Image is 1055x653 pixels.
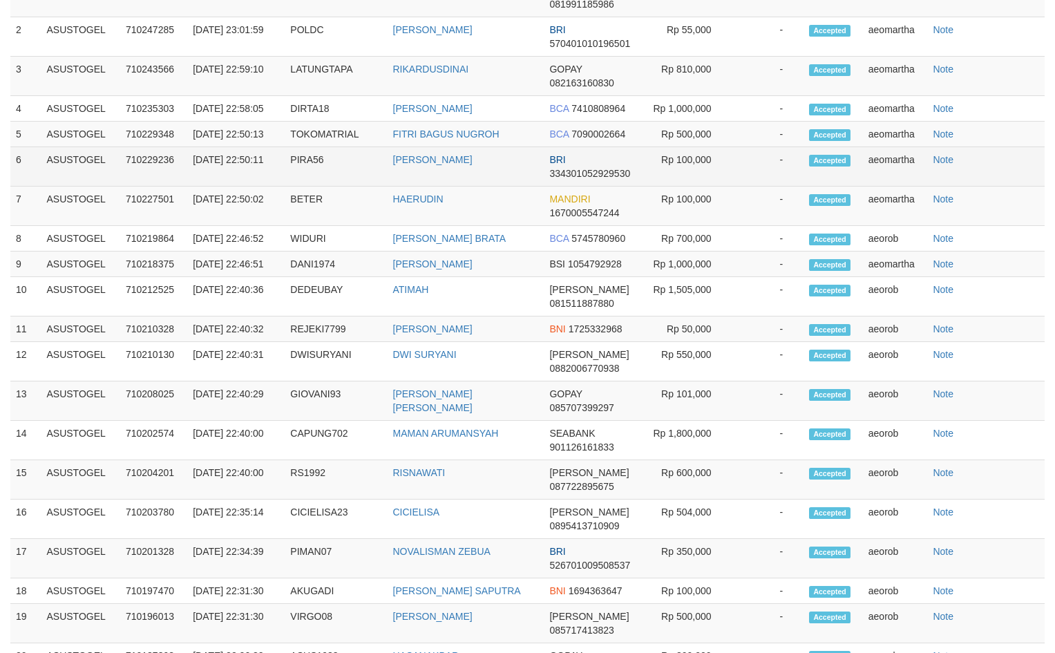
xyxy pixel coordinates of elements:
[187,421,285,460] td: [DATE] 22:40:00
[863,604,928,643] td: aeorob
[549,258,565,269] span: BSI
[647,578,732,604] td: Rp 100,000
[393,611,473,622] a: [PERSON_NAME]
[863,57,928,96] td: aeomartha
[187,17,285,57] td: [DATE] 23:01:59
[285,539,387,578] td: PIMAN07
[863,539,928,578] td: aeorob
[120,57,187,96] td: 710243566
[285,381,387,421] td: GIOVANI93
[732,96,804,122] td: -
[187,316,285,342] td: [DATE] 22:40:32
[10,187,41,226] td: 7
[732,500,804,539] td: -
[647,17,732,57] td: Rp 55,000
[10,421,41,460] td: 14
[41,122,120,147] td: ASUSTOGEL
[809,612,850,623] span: Accepted
[285,187,387,226] td: BETER
[549,193,590,205] span: MANDIRI
[41,277,120,316] td: ASUSTOGEL
[393,64,469,75] a: RIKARDUSDINAI
[933,585,953,596] a: Note
[549,38,630,49] span: 570401010196501
[809,547,850,558] span: Accepted
[809,234,850,245] span: Accepted
[933,428,953,439] a: Note
[187,342,285,381] td: [DATE] 22:40:31
[647,604,732,643] td: Rp 500,000
[187,252,285,277] td: [DATE] 22:46:51
[10,96,41,122] td: 4
[187,500,285,539] td: [DATE] 22:35:14
[10,122,41,147] td: 5
[187,277,285,316] td: [DATE] 22:40:36
[393,24,473,35] a: [PERSON_NAME]
[120,342,187,381] td: 710210130
[549,481,614,492] span: 087722895675
[549,233,569,244] span: BCA
[549,103,569,114] span: BCA
[41,460,120,500] td: ASUSTOGEL
[863,460,928,500] td: aeorob
[41,316,120,342] td: ASUSTOGEL
[933,24,953,35] a: Note
[10,17,41,57] td: 2
[187,539,285,578] td: [DATE] 22:34:39
[933,349,953,360] a: Note
[732,381,804,421] td: -
[393,585,521,596] a: [PERSON_NAME] SAPUTRA
[393,388,473,413] a: [PERSON_NAME] [PERSON_NAME]
[285,421,387,460] td: CAPUNG702
[863,500,928,539] td: aeorob
[41,500,120,539] td: ASUSTOGEL
[393,349,457,360] a: DWI SURYANI
[863,147,928,187] td: aeomartha
[41,187,120,226] td: ASUSTOGEL
[10,57,41,96] td: 3
[647,122,732,147] td: Rp 500,000
[41,342,120,381] td: ASUSTOGEL
[393,323,473,334] a: [PERSON_NAME]
[120,460,187,500] td: 710204201
[120,122,187,147] td: 710229348
[933,323,953,334] a: Note
[549,507,629,518] span: [PERSON_NAME]
[10,604,41,643] td: 19
[809,586,850,598] span: Accepted
[10,147,41,187] td: 6
[933,154,953,165] a: Note
[809,285,850,296] span: Accepted
[732,122,804,147] td: -
[732,277,804,316] td: -
[549,129,569,140] span: BCA
[647,226,732,252] td: Rp 700,000
[863,96,928,122] td: aeomartha
[732,147,804,187] td: -
[571,103,625,114] span: 7410808964
[285,342,387,381] td: DWISURYANI
[933,64,953,75] a: Note
[549,442,614,453] span: 901126161833
[549,24,565,35] span: BRI
[647,187,732,226] td: Rp 100,000
[187,147,285,187] td: [DATE] 22:50:11
[120,17,187,57] td: 710247285
[933,284,953,295] a: Note
[120,277,187,316] td: 710212525
[187,604,285,643] td: [DATE] 22:31:30
[933,103,953,114] a: Note
[187,381,285,421] td: [DATE] 22:40:29
[10,578,41,604] td: 18
[285,147,387,187] td: PIRA56
[285,604,387,643] td: VIRGO08
[10,342,41,381] td: 12
[549,298,614,309] span: 081511887880
[809,350,850,361] span: Accepted
[285,500,387,539] td: CICIELISA23
[549,363,619,374] span: 0882006770938
[549,154,565,165] span: BRI
[933,233,953,244] a: Note
[549,560,630,571] span: 526701009508537
[285,57,387,96] td: LATUNGTAPA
